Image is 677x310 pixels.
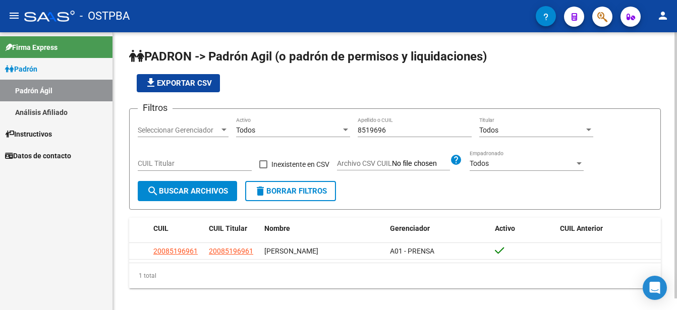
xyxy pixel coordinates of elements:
[145,77,157,89] mat-icon: file_download
[5,150,71,161] span: Datos de contacto
[254,187,327,196] span: Borrar Filtros
[392,159,450,168] input: Archivo CSV CUIL
[264,247,318,255] span: [PERSON_NAME]
[5,129,52,140] span: Instructivos
[264,224,290,232] span: Nombre
[450,154,462,166] mat-icon: help
[390,247,434,255] span: A01 - PRENSA
[643,276,667,300] div: Open Intercom Messenger
[147,185,159,197] mat-icon: search
[138,126,219,135] span: Seleccionar Gerenciador
[236,126,255,134] span: Todos
[147,187,228,196] span: Buscar Archivos
[495,224,515,232] span: Activo
[245,181,336,201] button: Borrar Filtros
[145,79,212,88] span: Exportar CSV
[657,10,669,22] mat-icon: person
[271,158,329,170] span: Inexistente en CSV
[260,218,386,239] datatable-header-cell: Nombre
[556,218,661,239] datatable-header-cell: CUIL Anterior
[254,185,266,197] mat-icon: delete
[149,218,205,239] datatable-header-cell: CUIL
[209,247,253,255] span: 20085196961
[5,42,58,53] span: Firma Express
[138,181,237,201] button: Buscar Archivos
[491,218,556,239] datatable-header-cell: Activo
[470,159,489,167] span: Todos
[129,263,661,288] div: 1 total
[8,10,20,22] mat-icon: menu
[386,218,491,239] datatable-header-cell: Gerenciador
[137,74,220,92] button: Exportar CSV
[337,159,392,167] span: Archivo CSV CUIL
[479,126,498,134] span: Todos
[390,224,430,232] span: Gerenciador
[129,49,487,64] span: PADRON -> Padrón Agil (o padrón de permisos y liquidaciones)
[560,224,603,232] span: CUIL Anterior
[80,5,130,27] span: - OSTPBA
[209,224,247,232] span: CUIL Titular
[153,247,198,255] span: 20085196961
[138,101,173,115] h3: Filtros
[205,218,260,239] datatable-header-cell: CUIL Titular
[5,64,37,75] span: Padrón
[153,224,168,232] span: CUIL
